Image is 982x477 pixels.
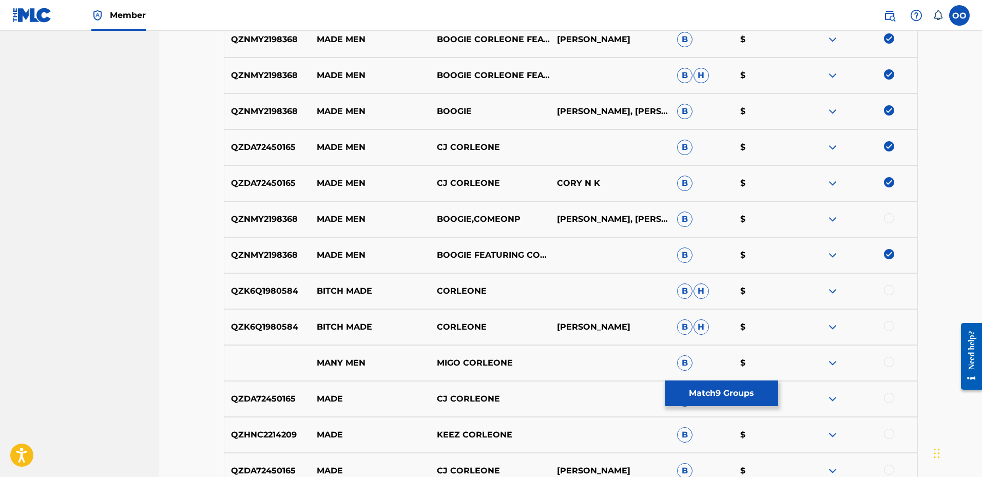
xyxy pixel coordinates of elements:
[734,141,797,154] p: $
[550,105,670,118] p: [PERSON_NAME], [PERSON_NAME]
[430,429,550,441] p: KEEZ CORLEONE
[430,465,550,477] p: CJ CORLEONE
[677,140,692,155] span: B
[826,33,839,46] img: expand
[310,141,430,154] p: MADE MEN
[884,249,894,259] img: deselect
[430,33,550,46] p: BOOGIE CORLEONE FEATURING COMEONP
[224,213,311,225] p: QZNMY2198368
[310,393,430,405] p: MADE
[677,283,692,299] span: B
[224,321,311,333] p: QZK6Q1980584
[949,5,970,26] div: User Menu
[826,321,839,333] img: expand
[224,69,311,82] p: QZNMY2198368
[310,249,430,261] p: MADE MEN
[734,285,797,297] p: $
[734,69,797,82] p: $
[430,141,550,154] p: CJ CORLEONE
[224,429,311,441] p: QZHNC2214209
[677,212,692,227] span: B
[310,321,430,333] p: BITCH MADE
[826,285,839,297] img: expand
[953,315,982,398] iframe: Resource Center
[934,438,940,469] div: Drag
[734,465,797,477] p: $
[224,393,311,405] p: QZDA72450165
[310,33,430,46] p: MADE MEN
[826,141,839,154] img: expand
[430,177,550,189] p: CJ CORLEONE
[310,213,430,225] p: MADE MEN
[677,427,692,443] span: B
[884,69,894,80] img: deselect
[224,249,311,261] p: QZNMY2198368
[826,213,839,225] img: expand
[734,429,797,441] p: $
[826,249,839,261] img: expand
[224,177,311,189] p: QZDA72450165
[677,176,692,191] span: B
[933,10,943,21] div: Notifications
[224,285,311,297] p: QZK6Q1980584
[694,283,709,299] span: H
[826,69,839,82] img: expand
[677,319,692,335] span: B
[677,68,692,83] span: B
[694,319,709,335] span: H
[734,321,797,333] p: $
[430,393,550,405] p: CJ CORLEONE
[734,177,797,189] p: $
[430,213,550,225] p: BOOGIE,COMEONP
[734,213,797,225] p: $
[224,141,311,154] p: QZDA72450165
[884,177,894,187] img: deselect
[224,465,311,477] p: QZDA72450165
[883,9,896,22] img: search
[310,429,430,441] p: MADE
[665,380,778,406] button: Match9 Groups
[310,105,430,118] p: MADE MEN
[734,357,797,369] p: $
[677,32,692,47] span: B
[884,33,894,44] img: deselect
[550,177,670,189] p: CORY N K
[91,9,104,22] img: Top Rightsholder
[884,141,894,151] img: deselect
[677,247,692,263] span: B
[826,465,839,477] img: expand
[734,33,797,46] p: $
[310,177,430,189] p: MADE MEN
[430,69,550,82] p: BOOGIE CORLEONE FEATURING COMEONP
[550,213,670,225] p: [PERSON_NAME], [PERSON_NAME]
[879,5,900,26] a: Public Search
[430,249,550,261] p: BOOGIE FEATURING COMEONP
[430,321,550,333] p: CORLEONE
[550,321,670,333] p: [PERSON_NAME]
[310,285,430,297] p: BITCH MADE
[734,105,797,118] p: $
[694,68,709,83] span: H
[826,429,839,441] img: expand
[910,9,922,22] img: help
[677,355,692,371] span: B
[310,69,430,82] p: MADE MEN
[677,104,692,119] span: B
[110,9,146,21] span: Member
[430,357,550,369] p: MIGO CORLEONE
[884,105,894,116] img: deselect
[826,393,839,405] img: expand
[550,465,670,477] p: [PERSON_NAME]
[734,249,797,261] p: $
[826,105,839,118] img: expand
[931,428,982,477] iframe: Chat Widget
[826,357,839,369] img: expand
[224,105,311,118] p: QZNMY2198368
[224,33,311,46] p: QZNMY2198368
[550,33,670,46] p: [PERSON_NAME]
[430,285,550,297] p: CORLEONE
[906,5,927,26] div: Help
[310,465,430,477] p: MADE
